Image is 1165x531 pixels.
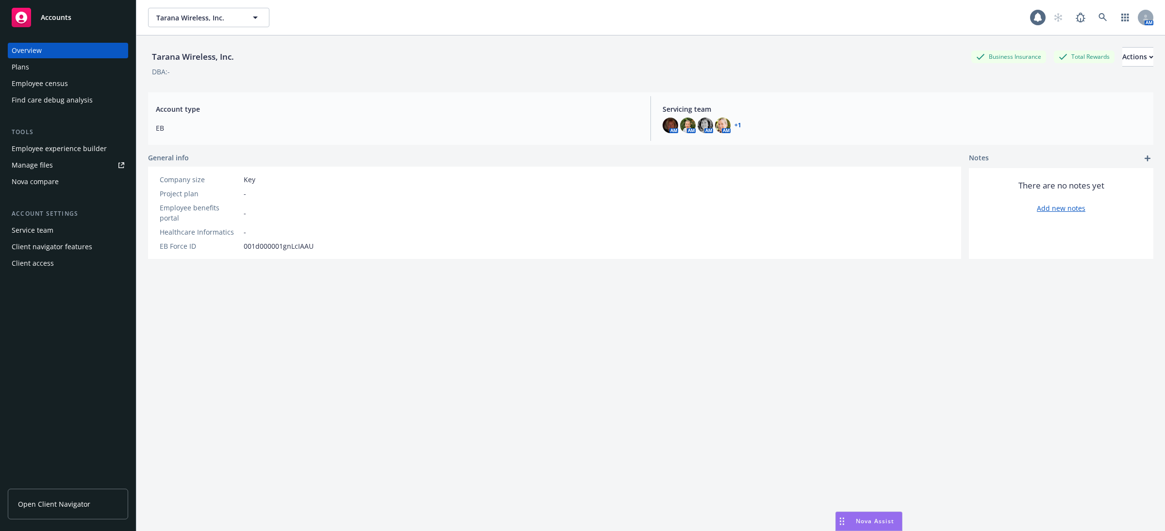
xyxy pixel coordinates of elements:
[836,512,848,531] div: Drag to move
[41,14,71,21] span: Accounts
[12,239,92,255] div: Client navigator features
[8,76,128,91] a: Employee census
[12,92,93,108] div: Find care debug analysis
[1122,48,1153,66] div: Actions
[1093,8,1113,27] a: Search
[8,174,128,189] a: Nova compare
[148,51,238,63] div: Tarana Wireless, Inc.
[8,59,128,75] a: Plans
[1142,153,1153,164] a: add
[698,118,713,133] img: photo
[12,256,54,271] div: Client access
[12,174,59,189] div: Nova compare
[12,141,107,156] div: Employee experience builder
[244,227,246,237] span: -
[8,209,128,219] div: Account settings
[156,123,639,133] span: EB
[12,223,53,238] div: Service team
[156,13,240,23] span: Tarana Wireless, Inc.
[8,92,128,108] a: Find care debug analysis
[160,227,240,237] div: Healthcare Informatics
[969,153,989,164] span: Notes
[8,43,128,58] a: Overview
[8,127,128,137] div: Tools
[160,203,240,223] div: Employee benefits portal
[1115,8,1135,27] a: Switch app
[1018,180,1104,191] span: There are no notes yet
[18,499,90,509] span: Open Client Navigator
[1122,47,1153,67] button: Actions
[680,118,696,133] img: photo
[663,118,678,133] img: photo
[1048,8,1068,27] a: Start snowing
[8,223,128,238] a: Service team
[8,4,128,31] a: Accounts
[8,256,128,271] a: Client access
[244,241,314,251] span: 001d000001gnLcIAAU
[152,67,170,77] div: DBA: -
[856,517,894,525] span: Nova Assist
[12,157,53,173] div: Manage files
[148,153,189,163] span: General info
[1071,8,1090,27] a: Report a Bug
[12,43,42,58] div: Overview
[244,174,255,185] span: Key
[160,241,240,251] div: EB Force ID
[160,174,240,185] div: Company size
[715,118,731,133] img: photo
[971,51,1046,63] div: Business Insurance
[244,188,246,199] span: -
[156,104,639,114] span: Account type
[1054,51,1115,63] div: Total Rewards
[148,8,269,27] button: Tarana Wireless, Inc.
[8,239,128,255] a: Client navigator features
[1037,203,1085,213] a: Add new notes
[12,76,68,91] div: Employee census
[160,188,240,199] div: Project plan
[8,157,128,173] a: Manage files
[8,141,128,156] a: Employee experience builder
[734,122,741,128] a: +1
[835,512,902,531] button: Nova Assist
[663,104,1146,114] span: Servicing team
[244,208,246,218] span: -
[12,59,29,75] div: Plans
